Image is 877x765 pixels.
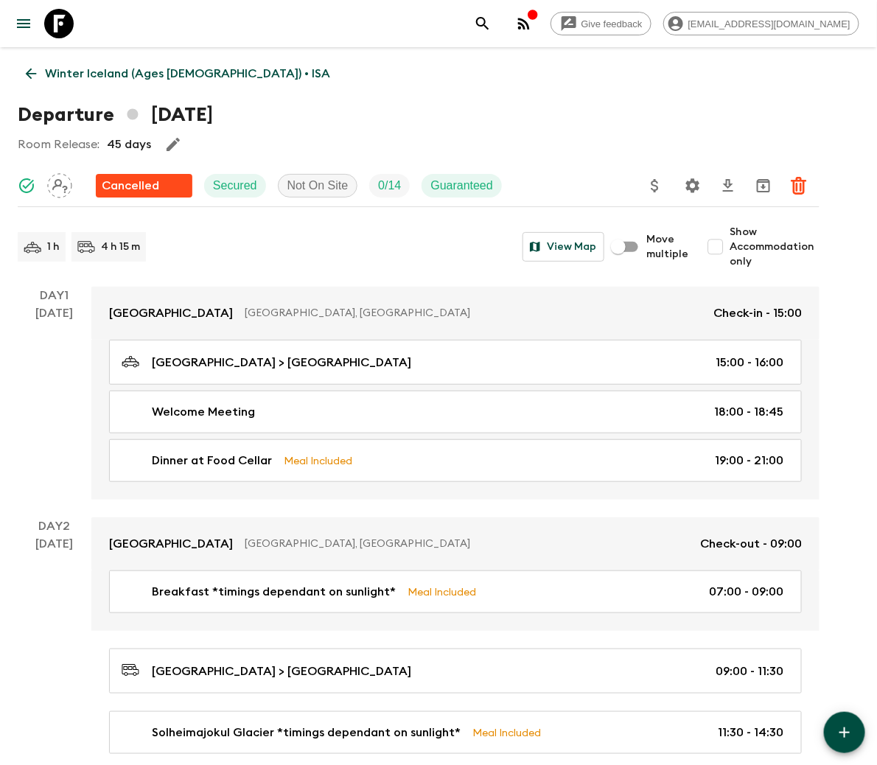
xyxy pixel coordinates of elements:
a: Breakfast *timings dependant on sunlight*Meal Included07:00 - 09:00 [109,570,802,613]
a: Give feedback [551,12,651,35]
p: Solheimajokul Glacier *timings dependant on sunlight* [152,724,461,741]
span: Give feedback [573,18,651,29]
span: Assign pack leader [47,178,72,189]
p: Check-out - 09:00 [700,535,802,553]
div: Trip Fill [369,174,410,198]
p: Day 1 [18,287,91,304]
a: Solheimajokul Glacier *timings dependant on sunlight*Meal Included11:30 - 14:30 [109,711,802,754]
p: 09:00 - 11:30 [716,663,783,680]
p: 07:00 - 09:00 [709,583,783,601]
p: Meal Included [472,724,541,741]
a: [GEOGRAPHIC_DATA] > [GEOGRAPHIC_DATA]15:00 - 16:00 [109,340,802,385]
p: Check-in - 15:00 [713,304,802,322]
p: 4 h 15 m [101,240,140,254]
p: Day 2 [18,517,91,535]
a: [GEOGRAPHIC_DATA][GEOGRAPHIC_DATA], [GEOGRAPHIC_DATA]Check-in - 15:00 [91,287,820,340]
div: [DATE] [36,304,74,500]
p: 18:00 - 18:45 [714,403,783,421]
a: Winter Iceland (Ages [DEMOGRAPHIC_DATA]) • ISA [18,59,338,88]
button: menu [9,9,38,38]
button: Update Price, Early Bird Discount and Costs [640,171,670,200]
p: Welcome Meeting [152,403,255,421]
p: Room Release: [18,136,99,153]
p: Meal Included [284,453,352,469]
p: [GEOGRAPHIC_DATA] > [GEOGRAPHIC_DATA] [152,354,411,371]
p: 11:30 - 14:30 [718,724,783,741]
div: Not On Site [278,174,358,198]
span: Show Accommodation only [730,225,820,269]
span: [EMAIL_ADDRESS][DOMAIN_NAME] [680,18,859,29]
p: Guaranteed [430,177,493,195]
p: 0 / 14 [378,177,401,195]
a: [GEOGRAPHIC_DATA][GEOGRAPHIC_DATA], [GEOGRAPHIC_DATA]Check-out - 09:00 [91,517,820,570]
p: 15:00 - 16:00 [716,354,783,371]
p: [GEOGRAPHIC_DATA] [109,535,233,553]
p: [GEOGRAPHIC_DATA] > [GEOGRAPHIC_DATA] [152,663,411,680]
p: Breakfast *timings dependant on sunlight* [152,583,396,601]
p: 19:00 - 21:00 [715,452,783,469]
p: Dinner at Food Cellar [152,452,272,469]
p: 45 days [107,136,151,153]
svg: Synced Successfully [18,177,35,195]
div: [EMAIL_ADDRESS][DOMAIN_NAME] [663,12,859,35]
p: Not On Site [287,177,349,195]
button: Settings [678,171,707,200]
p: 1 h [47,240,60,254]
button: View Map [523,232,604,262]
button: Archive (Completed, Cancelled or Unsynced Departures only) [749,171,778,200]
p: Meal Included [408,584,476,600]
button: search adventures [468,9,497,38]
p: [GEOGRAPHIC_DATA] [109,304,233,322]
a: Welcome Meeting18:00 - 18:45 [109,391,802,433]
a: [GEOGRAPHIC_DATA] > [GEOGRAPHIC_DATA]09:00 - 11:30 [109,649,802,694]
h1: Departure [DATE] [18,100,213,130]
p: [GEOGRAPHIC_DATA], [GEOGRAPHIC_DATA] [245,537,688,551]
p: Secured [213,177,257,195]
p: Winter Iceland (Ages [DEMOGRAPHIC_DATA]) • ISA [45,65,330,83]
p: [GEOGRAPHIC_DATA], [GEOGRAPHIC_DATA] [245,306,702,321]
button: Delete [784,171,814,200]
span: Move multiple [647,232,689,262]
div: Flash Pack cancellation [96,174,192,198]
a: Dinner at Food CellarMeal Included19:00 - 21:00 [109,439,802,482]
p: Cancelled [102,177,159,195]
div: Secured [204,174,266,198]
button: Download CSV [713,171,743,200]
